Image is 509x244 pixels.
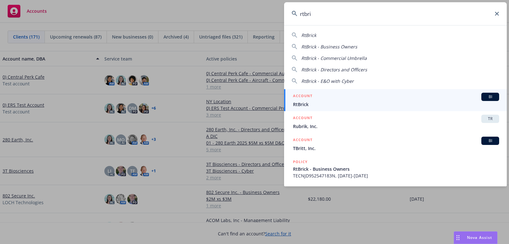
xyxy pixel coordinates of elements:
span: RtBrick - Commercial Umbrella [301,55,367,61]
a: ACCOUNTBITBritt, Inc. [284,133,507,155]
h5: ACCOUNT [293,137,312,144]
span: RtBrick - Directors and Officers [301,67,367,73]
span: TBritt, Inc. [293,145,499,152]
h5: POLICY [293,186,308,192]
span: RtBrick - Business Owners [301,44,357,50]
span: RtBrick - E&O with Cyber [301,78,354,84]
h5: POLICY [293,159,308,165]
span: RtBrick [293,101,499,108]
span: TR [484,116,497,122]
input: Search... [284,2,507,25]
a: POLICY [284,183,507,210]
span: BI [484,94,497,100]
a: POLICYRtBrick - Business OwnersTECNJD952547183N, [DATE]-[DATE] [284,155,507,183]
div: Drag to move [454,232,462,244]
h5: ACCOUNT [293,115,312,122]
span: Rubrik, Inc. [293,123,499,130]
span: BI [484,138,497,144]
a: ACCOUNTTRRubrik, Inc. [284,111,507,133]
span: RtBrick [301,32,316,38]
span: TECNJD952547183N, [DATE]-[DATE] [293,172,499,179]
span: RtBrick - Business Owners [293,166,499,172]
span: Nova Assist [467,235,492,240]
button: Nova Assist [454,231,498,244]
a: ACCOUNTBIRtBrick [284,89,507,111]
h5: ACCOUNT [293,93,312,100]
